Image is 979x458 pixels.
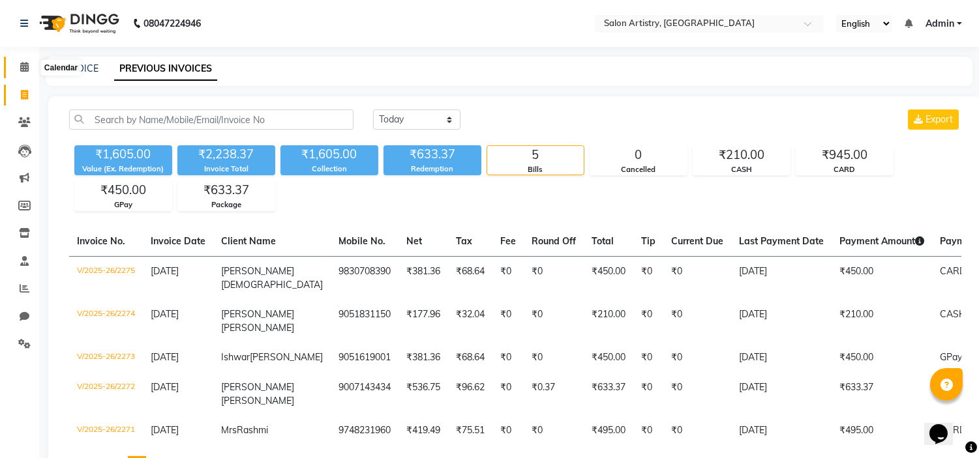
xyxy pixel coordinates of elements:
div: 0 [590,146,687,164]
td: ₹0 [633,343,663,373]
td: [DATE] [731,256,832,300]
td: ₹96.62 [448,373,492,416]
div: ₹1,605.00 [280,145,378,164]
td: ₹495.00 [832,416,932,446]
td: ₹0 [663,416,731,446]
td: ₹68.64 [448,256,492,300]
td: ₹0 [633,416,663,446]
td: ₹68.64 [448,343,492,373]
span: CARD [940,265,966,277]
td: ₹0 [663,373,731,416]
td: V/2025-26/2275 [69,256,143,300]
td: ₹75.51 [448,416,492,446]
div: ₹450.00 [75,181,172,199]
iframe: chat widget [924,406,966,445]
td: ₹0 [663,256,731,300]
div: ₹210.00 [693,146,790,164]
div: ₹1,605.00 [74,145,172,164]
td: V/2025-26/2272 [69,373,143,416]
td: ₹0 [524,300,584,343]
td: [DATE] [731,300,832,343]
td: ₹381.36 [399,256,448,300]
span: [DATE] [151,351,179,363]
td: ₹177.96 [399,300,448,343]
td: 9830708390 [331,256,399,300]
td: [DATE] [731,343,832,373]
td: ₹210.00 [584,300,633,343]
td: 9007143434 [331,373,399,416]
td: V/2025-26/2273 [69,343,143,373]
td: 9051619001 [331,343,399,373]
div: Bills [487,164,584,175]
td: ₹633.37 [584,373,633,416]
span: Client Name [221,235,276,247]
td: ₹32.04 [448,300,492,343]
td: V/2025-26/2274 [69,300,143,343]
div: CASH [693,164,790,175]
td: V/2025-26/2271 [69,416,143,446]
td: ₹0 [524,256,584,300]
span: [PERSON_NAME] [221,265,294,277]
td: ₹0 [663,300,731,343]
div: Value (Ex. Redemption) [74,164,172,175]
div: Package [178,199,275,210]
span: [PERSON_NAME] [221,322,294,334]
td: ₹0 [492,343,524,373]
span: [DATE] [151,265,179,277]
td: ₹0 [663,343,731,373]
td: ₹450.00 [584,343,633,373]
span: [DATE] [151,424,179,436]
span: [DATE] [151,308,179,320]
span: CASH [940,308,966,320]
td: ₹210.00 [832,300,932,343]
span: [PERSON_NAME] [221,395,294,407]
span: Mobile No. [339,235,385,247]
td: ₹0 [492,416,524,446]
td: ₹0.37 [524,373,584,416]
td: ₹0 [492,300,524,343]
span: Export [926,113,953,125]
span: Current Due [671,235,723,247]
img: logo [33,5,123,42]
div: ₹945.00 [796,146,893,164]
a: PREVIOUS INVOICES [114,57,217,81]
td: [DATE] [731,373,832,416]
span: Last Payment Date [739,235,824,247]
td: ₹0 [633,300,663,343]
td: ₹0 [633,256,663,300]
b: 08047224946 [143,5,201,42]
span: Invoice Date [151,235,205,247]
span: [PERSON_NAME] [221,381,294,393]
span: [DEMOGRAPHIC_DATA] [221,279,323,291]
td: ₹0 [524,343,584,373]
td: ₹0 [492,373,524,416]
div: Redemption [384,164,481,175]
td: ₹419.49 [399,416,448,446]
span: Payment Amount [839,235,924,247]
td: ₹450.00 [832,343,932,373]
span: Round Off [532,235,576,247]
div: GPay [75,199,172,210]
span: Admin [926,17,954,31]
div: ₹633.37 [178,181,275,199]
td: ₹450.00 [832,256,932,300]
input: Search by Name/Mobile/Email/Invoice No [69,109,354,130]
span: Ishwar [221,351,250,363]
span: Net [406,235,422,247]
span: [PERSON_NAME] [250,351,323,363]
td: ₹381.36 [399,343,448,373]
div: Calendar [41,60,81,76]
div: Invoice Total [177,164,275,175]
div: ₹2,238.37 [177,145,275,164]
td: ₹536.75 [399,373,448,416]
span: Rashmi [237,424,268,436]
span: Tip [641,235,655,247]
td: [DATE] [731,416,832,446]
td: ₹450.00 [584,256,633,300]
span: [DATE] [151,381,179,393]
span: Mrs [221,424,237,436]
td: 9051831150 [331,300,399,343]
span: [PERSON_NAME] [221,308,294,320]
td: 9748231960 [331,416,399,446]
div: 5 [487,146,584,164]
